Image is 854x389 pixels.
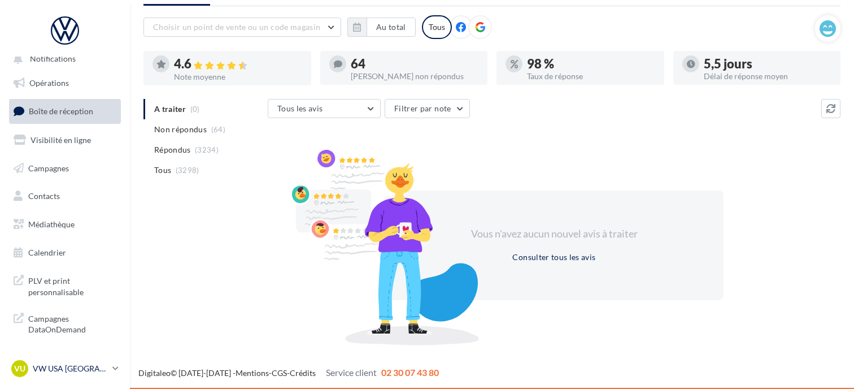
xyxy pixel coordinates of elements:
button: Au total [347,18,416,37]
a: CGS [272,368,287,378]
a: Campagnes [7,157,123,180]
div: 5,5 jours [704,58,832,70]
div: 98 % [527,58,655,70]
span: VU [14,363,25,374]
a: Digitaleo [138,368,171,378]
div: Taux de réponse [527,72,655,80]
a: Contacts [7,184,123,208]
span: Boîte de réception [29,106,93,116]
a: Mentions [236,368,269,378]
span: Visibilité en ligne [30,135,91,145]
span: Médiathèque [28,219,75,229]
span: Tous [154,165,171,176]
a: Visibilité en ligne [7,128,123,152]
span: (64) [211,125,225,134]
span: Notifications [30,54,76,64]
button: Au total [367,18,416,37]
div: 4.6 [174,58,302,71]
span: Choisir un point de vente ou un code magasin [153,22,320,32]
a: Calendrier [7,241,123,265]
span: Répondus [154,144,191,155]
span: Tous les avis [277,103,323,113]
span: (3234) [195,145,219,154]
span: Campagnes [28,163,69,172]
div: 64 [351,58,479,70]
span: © [DATE]-[DATE] - - - [138,368,439,378]
span: (3298) [176,166,199,175]
button: Choisir un point de vente ou un code magasin [143,18,341,37]
a: Crédits [290,368,316,378]
span: Opérations [29,78,69,88]
a: VU VW USA [GEOGRAPHIC_DATA] [9,358,121,379]
a: Médiathèque [7,213,123,236]
a: Opérations [7,71,123,95]
span: Calendrier [28,248,66,257]
button: Consulter tous les avis [508,250,600,264]
a: PLV et print personnalisable [7,269,123,302]
div: Délai de réponse moyen [704,72,832,80]
a: Campagnes DataOnDemand [7,306,123,340]
span: 02 30 07 43 80 [381,367,439,378]
div: Vous n'avez aucun nouvel avis à traiter [457,227,651,241]
a: Boîte de réception [7,99,123,123]
p: VW USA [GEOGRAPHIC_DATA] [33,363,108,374]
button: Tous les avis [268,99,381,118]
button: Filtrer par note [385,99,470,118]
div: Tous [422,15,452,39]
span: Non répondus [154,124,207,135]
span: PLV et print personnalisable [28,273,116,297]
div: [PERSON_NAME] non répondus [351,72,479,80]
span: Contacts [28,191,60,201]
span: Service client [326,367,377,378]
div: Note moyenne [174,73,302,81]
span: Campagnes DataOnDemand [28,311,116,335]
